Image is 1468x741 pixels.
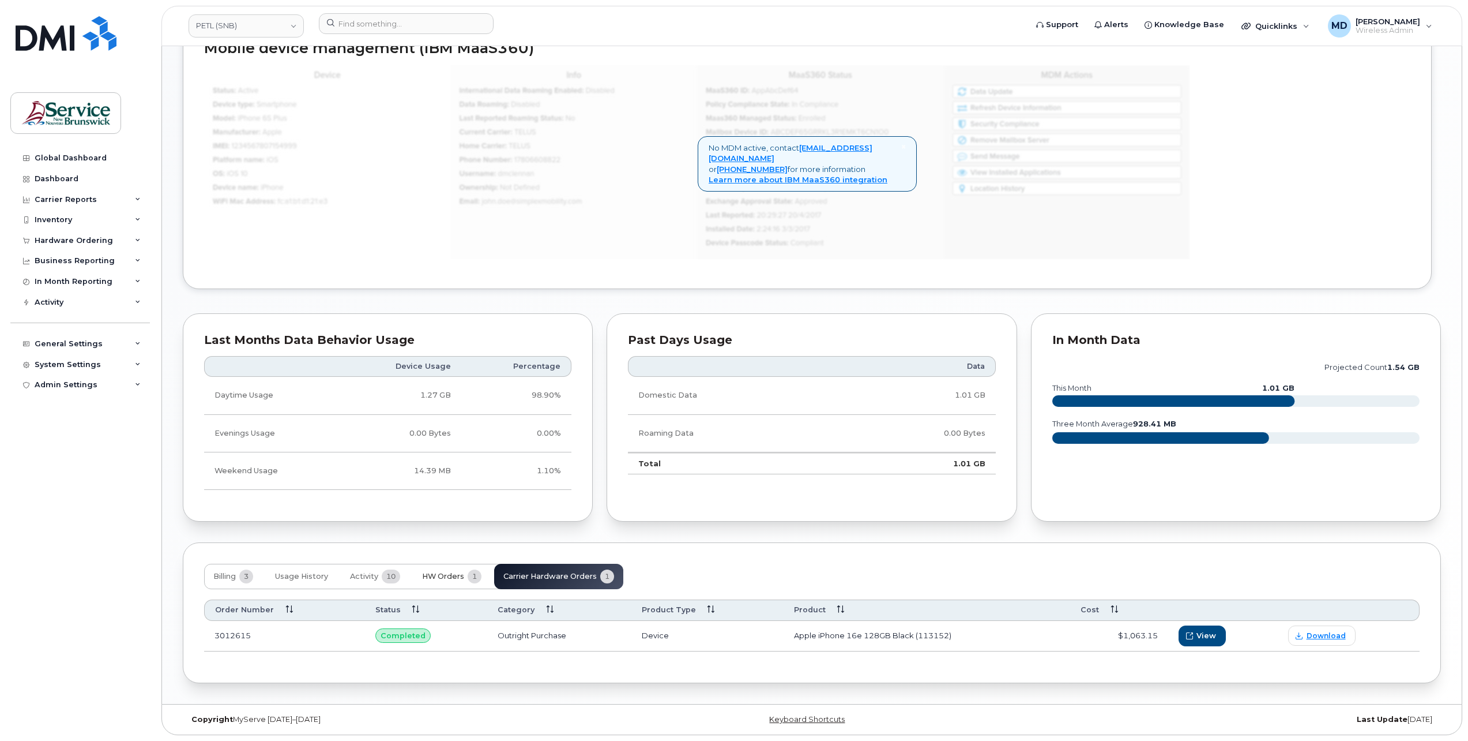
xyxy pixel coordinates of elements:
div: In Month Data [1052,335,1420,346]
td: 1.27 GB [339,377,461,414]
span: Alerts [1104,19,1128,31]
div: No MDM active, contact or for more information [698,136,917,192]
span: 1 [468,570,481,583]
a: PETL (SNB) [189,14,304,38]
th: Data [834,356,996,377]
th: Percentage [461,356,571,377]
td: 3012615 [204,621,365,652]
div: Last Months Data Behavior Usage [204,335,571,346]
div: Past Days Usage [628,335,995,346]
button: View [1179,626,1226,646]
span: Completed [381,630,426,641]
span: Product [794,605,826,615]
text: three month average [1052,420,1176,428]
div: [DATE] [1022,715,1441,724]
span: × [901,141,906,152]
td: 1.01 GB [834,452,996,474]
span: Usage History [275,572,328,581]
span: Wireless Admin [1356,26,1420,35]
tr: Friday from 6:00pm to Monday 8:00am [204,452,571,490]
td: Device [631,621,784,652]
a: Learn more about IBM MaaS360 integration [709,175,887,184]
td: 0.00% [461,415,571,452]
span: Support [1046,19,1078,31]
span: 10 [382,570,400,583]
span: Quicklinks [1255,21,1297,31]
a: Support [1028,13,1086,36]
a: Close [901,143,906,151]
a: Alerts [1086,13,1136,36]
td: $1,063.15 [1070,621,1168,652]
span: Cost [1081,605,1099,615]
a: [PHONE_NUMBER] [717,164,788,174]
span: View [1196,630,1216,641]
span: Activity [350,572,378,581]
span: Status [375,605,401,615]
td: 98.90% [461,377,571,414]
div: MyServe [DATE]–[DATE] [183,715,602,724]
td: Total [628,452,834,474]
img: mdm_maas360_data_lg-147edf4ce5891b6e296acbe60ee4acd306360f73f278574cfef86ac192ea0250.jpg [204,65,1190,259]
h2: Mobile device management (IBM MaaS360) [204,40,1410,57]
td: 14.39 MB [339,452,461,490]
td: Daytime Usage [204,377,339,414]
text: 1.01 GB [1262,384,1294,392]
td: Evenings Usage [204,415,339,452]
strong: Copyright [191,715,233,724]
td: Outright Purchase [487,621,631,652]
tspan: 1.54 GB [1387,363,1420,372]
input: Find something... [319,13,494,34]
td: 1.10% [461,452,571,490]
span: Order Number [215,605,274,615]
a: Knowledge Base [1136,13,1232,36]
td: Apple iPhone 16e 128GB Black (113152) [784,621,1071,652]
td: Domestic Data [628,377,834,414]
td: 0.00 Bytes [339,415,461,452]
a: Download [1288,626,1356,646]
div: Matthew Deveau [1320,14,1440,38]
span: 3 [239,570,253,583]
td: 1.01 GB [834,377,996,414]
td: 0.00 Bytes [834,415,996,452]
span: Knowledge Base [1154,19,1224,31]
span: Product Type [642,605,696,615]
td: Roaming Data [628,415,834,452]
span: Billing [213,572,236,581]
th: Device Usage [339,356,461,377]
text: this month [1052,384,1091,392]
span: HW Orders [422,572,464,581]
text: projected count [1324,363,1420,372]
span: MD [1331,19,1347,33]
tspan: 928.41 MB [1133,420,1176,428]
td: Weekend Usage [204,452,339,490]
tr: Weekdays from 6:00pm to 8:00am [204,415,571,452]
span: [PERSON_NAME] [1356,17,1420,26]
strong: Last Update [1357,715,1407,724]
a: Keyboard Shortcuts [769,715,845,724]
span: Category [498,605,534,615]
span: Download [1307,631,1346,641]
div: Quicklinks [1233,14,1318,38]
